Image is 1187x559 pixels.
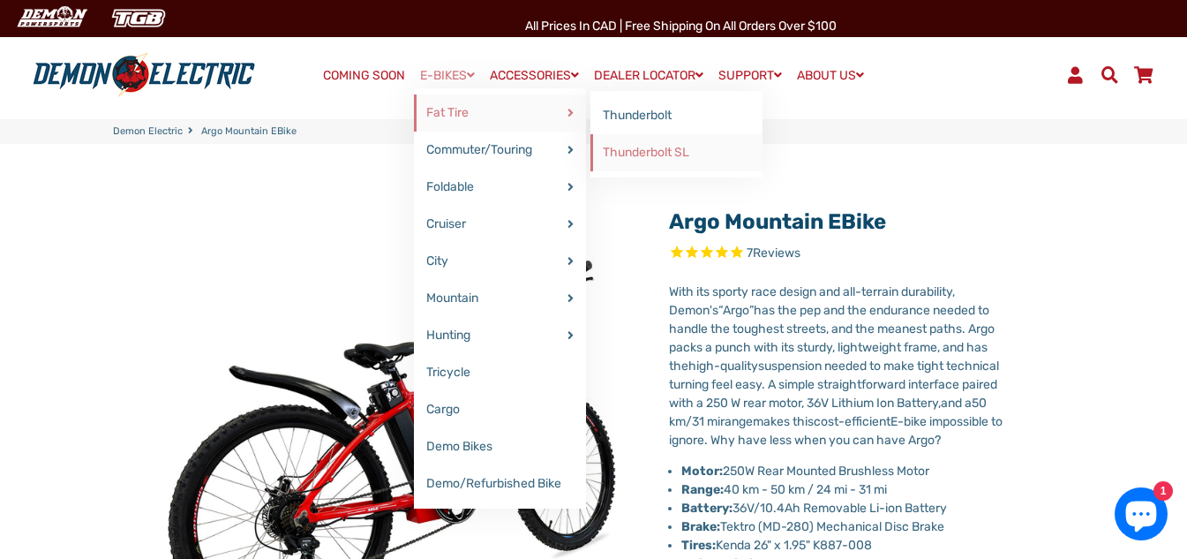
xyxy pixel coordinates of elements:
[414,428,586,465] a: Demo Bikes
[588,63,710,88] a: DEALER LOCATOR
[669,209,886,234] a: Argo Mountain eBike
[669,284,955,318] span: With its sporty race design and all-terrain durability, Demon's
[414,391,586,428] a: Cargo
[414,94,586,132] a: Fat Tire
[669,414,1003,448] span: E-bike impossible to ignore. Why have less when you can have Argo?
[26,52,261,98] img: Demon Electric logo
[669,303,995,374] span: has the pep and the endurance needed to handle the toughest streets, and the meanest paths. Argo ...
[414,169,586,206] a: Foldable
[1109,487,1173,545] inbox-online-store-chat: Shopify online store chat
[414,206,586,243] a: Cruiser
[681,482,724,497] strong: Range:
[791,63,870,88] a: ABOUT US
[948,396,972,411] span: nd a
[590,134,763,171] a: Thunderbolt SL
[590,97,763,134] a: Thunderbolt
[414,63,481,88] a: E-BIKES
[414,465,586,502] a: Demo/Refurbished Bike
[718,303,723,318] span: “
[9,4,94,33] img: Demon Electric
[681,538,872,553] span: Kenda 26" x 1.95" K887-008
[317,64,411,88] a: COMING SOON
[753,246,800,261] span: Reviews
[814,414,890,429] span: cost-efficient
[414,132,586,169] a: Commuter/Touring
[669,359,999,411] span: suspension needed to make tight technical turning feel easy. A simple straightforward interface p...
[941,396,948,411] span: a
[681,501,732,516] strong: Battery:
[669,396,987,429] span: 50 km/31 mi
[753,414,814,429] span: makes this
[113,125,183,140] a: Demon Electric
[681,501,947,516] span: 36V/10.4Ah Removable Li-ion Battery
[745,464,929,479] span: W Rear Mounted Brushless Motor
[723,303,749,318] span: Argo
[712,63,788,88] a: SUPPORT
[484,63,585,88] a: ACCESSORIES
[681,464,723,479] strong: Motor:
[749,303,754,318] span: ”
[681,519,720,534] strong: Brake:
[201,125,297,140] span: Argo Mountain eBike
[414,243,586,280] a: City
[525,19,837,34] span: All Prices in CAD | Free shipping on all orders over $100
[414,354,586,391] a: Tricycle
[688,359,758,374] span: high-quality
[725,414,753,429] span: ange
[681,519,944,534] span: Tektro (MD-280) Mechanical Disc Brake
[669,244,1021,264] span: Rated 4.9 out of 5 stars 7 reviews
[681,464,929,479] span: 250
[102,4,175,33] img: TGB Canada
[414,317,586,354] a: Hunting
[720,414,725,429] span: r
[681,538,716,553] strong: Tires:
[681,482,887,497] span: 40 km - 50 km / 24 mi - 31 mi
[747,246,800,261] span: 7 reviews
[414,280,586,317] a: Mountain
